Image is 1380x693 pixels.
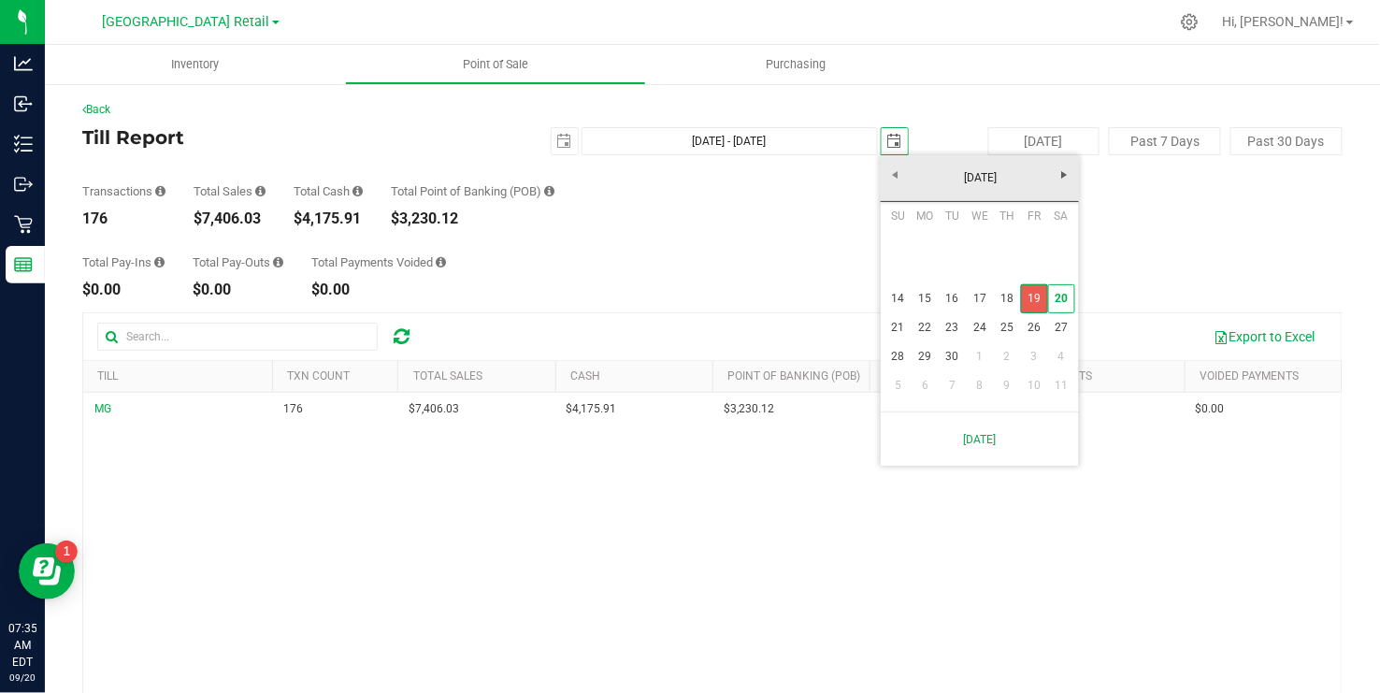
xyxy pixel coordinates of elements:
a: Voided Payments [1200,369,1299,383]
a: 7 [939,371,966,400]
a: 1 [967,342,994,371]
a: 14 [884,284,912,313]
a: 11 [1048,371,1075,400]
span: Point of Sale [438,56,553,73]
div: $0.00 [311,282,446,297]
i: Sum of all cash pay-outs removed from tills within the date range. [273,256,283,268]
a: 20 [1048,284,1075,313]
a: 2 [994,342,1021,371]
iframe: Resource center unread badge [55,541,78,563]
span: $3,230.12 [724,400,774,418]
button: Export to Excel [1202,321,1328,353]
a: Cash [570,369,600,383]
i: Count of all successful payment transactions, possibly including voids, refunds, and cash-back fr... [155,185,165,197]
a: 17 [967,284,994,313]
span: [GEOGRAPHIC_DATA] Retail [103,14,270,30]
inline-svg: Analytics [14,54,33,73]
a: Point of Banking (POB) [727,369,860,383]
span: $0.00 [1196,400,1225,418]
a: 10 [1021,371,1048,400]
span: Purchasing [740,56,851,73]
div: Total Sales [194,185,266,197]
a: Purchasing [646,45,946,84]
th: Friday [1021,202,1048,230]
span: MG [94,402,111,415]
a: 22 [912,313,939,342]
span: 176 [283,400,303,418]
a: Next [1050,160,1079,189]
div: Total Cash [294,185,363,197]
div: $3,230.12 [391,211,554,226]
a: TXN Count [287,369,350,383]
a: 25 [994,313,1021,342]
i: Sum of the successful, non-voided point-of-banking payment transaction amounts, both via payment ... [544,185,554,197]
span: select [552,128,578,154]
input: Search... [97,323,378,351]
div: $4,175.91 [294,211,363,226]
button: Past 30 Days [1230,127,1343,155]
div: Total Pay-Ins [82,256,165,268]
div: 176 [82,211,165,226]
inline-svg: Inbound [14,94,33,113]
div: Total Payments Voided [311,256,446,268]
a: 28 [884,342,912,371]
inline-svg: Outbound [14,175,33,194]
p: 09/20 [8,671,36,685]
span: Inventory [146,56,244,73]
a: 27 [1048,313,1075,342]
a: 18 [994,284,1021,313]
th: Thursday [994,202,1021,230]
th: Monday [912,202,939,230]
th: Sunday [884,202,912,230]
div: $7,406.03 [194,211,266,226]
div: Transactions [82,185,165,197]
a: Back [82,103,110,116]
div: $0.00 [193,282,283,297]
a: 26 [1021,313,1048,342]
a: 6 [912,371,939,400]
span: $4,175.91 [567,400,617,418]
i: Sum of all cash pay-ins added to tills within the date range. [154,256,165,268]
inline-svg: Inventory [14,135,33,153]
a: 19 [1021,284,1048,313]
i: Sum of all successful, non-voided cash payment transaction amounts (excluding tips and transactio... [352,185,363,197]
a: 23 [939,313,966,342]
a: Point of Sale [345,45,645,84]
a: Till [97,369,118,383]
th: Wednesday [967,202,994,230]
a: [DATE] [891,420,1069,458]
iframe: Resource center [19,543,75,599]
i: Sum of all successful, non-voided payment transaction amounts (excluding tips and transaction fee... [255,185,266,197]
th: Tuesday [939,202,966,230]
div: $0.00 [82,282,165,297]
p: 07:35 AM EDT [8,620,36,671]
a: [DATE] [880,164,1081,193]
div: Manage settings [1178,13,1201,31]
button: Past 7 Days [1109,127,1221,155]
a: 15 [912,284,939,313]
a: 21 [884,313,912,342]
span: Hi, [PERSON_NAME]! [1223,14,1344,29]
h4: Till Report [82,127,502,148]
div: Total Point of Banking (POB) [391,185,554,197]
a: Inventory [45,45,345,84]
a: 9 [994,371,1021,400]
a: 30 [939,342,966,371]
inline-svg: Retail [14,215,33,234]
a: Total Sales [413,369,482,383]
span: select [882,128,908,154]
span: $7,406.03 [409,400,459,418]
i: Sum of all voided payment transaction amounts (excluding tips and transaction fees) within the da... [436,256,446,268]
button: [DATE] [988,127,1100,155]
a: 5 [884,371,912,400]
a: 4 [1048,342,1075,371]
inline-svg: Reports [14,255,33,274]
a: 24 [967,313,994,342]
a: 16 [939,284,966,313]
a: 29 [912,342,939,371]
a: 8 [967,371,994,400]
a: 3 [1021,342,1048,371]
td: Current focused date is Friday, September 19, 2025 [1021,284,1048,313]
th: Saturday [1048,202,1075,230]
